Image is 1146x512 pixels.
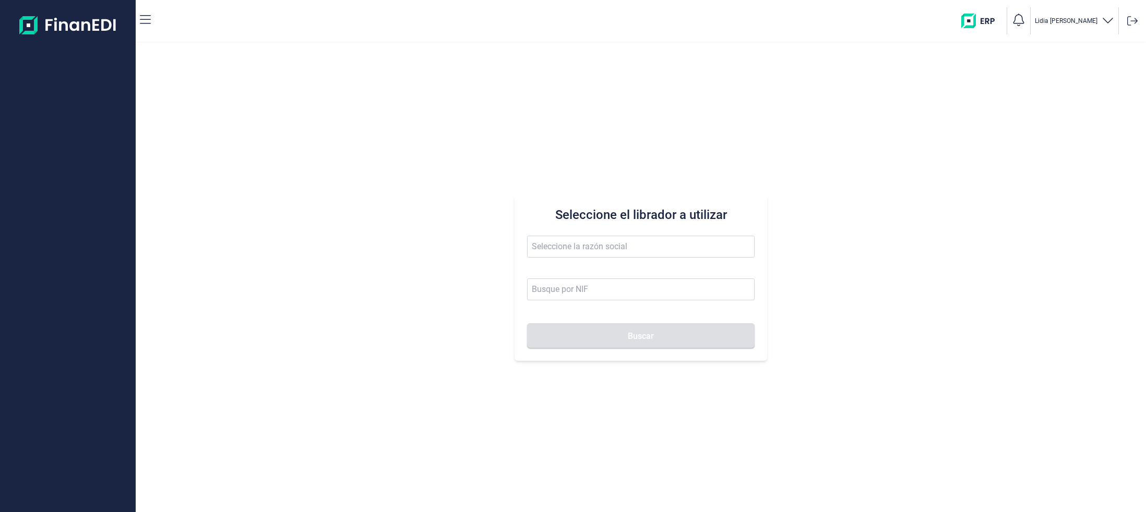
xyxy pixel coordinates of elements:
img: Logo de aplicación [19,8,117,42]
h3: Seleccione el librador a utilizar [527,206,755,223]
span: Buscar [628,332,654,340]
button: Buscar [527,323,755,348]
button: Lidia [PERSON_NAME] [1035,14,1114,29]
input: Busque por NIF [527,278,755,300]
input: Seleccione la razón social [527,236,755,258]
img: erp [961,14,1002,28]
p: Lidia [PERSON_NAME] [1035,17,1097,25]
